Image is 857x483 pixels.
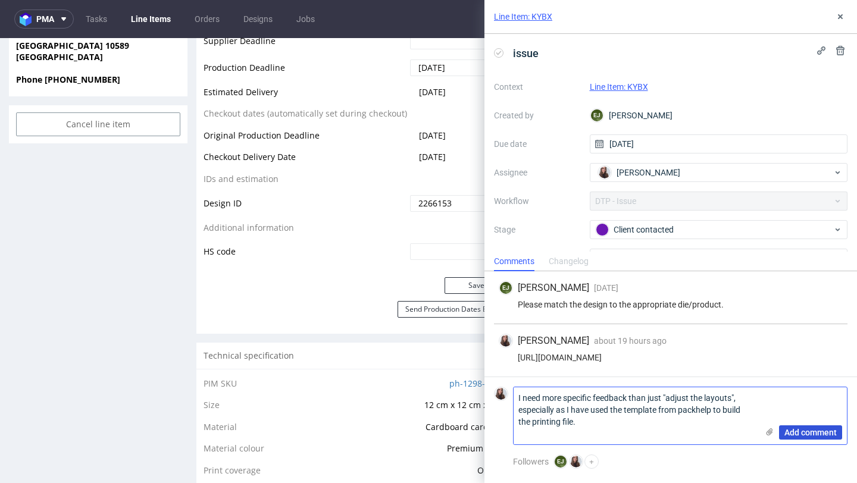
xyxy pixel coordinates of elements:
td: Checkout dates (automatically set during checkout) [204,68,407,90]
strong: [GEOGRAPHIC_DATA] [16,13,103,24]
textarea: I need more specific feedback than just "adjust the layouts", especially as I have used the templ... [514,387,758,444]
input: Type to create new task [538,203,839,222]
span: [DATE] [419,48,446,59]
span: Material [204,383,237,394]
button: + [584,454,599,469]
img: Sandra Beśka [495,388,507,400]
span: Material colour [204,404,264,416]
span: [PERSON_NAME] [518,334,589,347]
a: Jobs [289,10,322,29]
button: pma [14,10,74,29]
div: Client contacted [558,171,609,181]
textarea: Problem: Impact: What is needed?: [590,249,848,306]
span: about 19 hours ago [594,336,667,346]
div: Comments [494,252,534,271]
button: Send [809,97,841,114]
span: Add comment [784,428,837,437]
td: Production Deadline [204,20,407,47]
span: Size [204,361,220,372]
strong: Phone [PHONE_NUMBER] [16,36,120,47]
a: ph-1298-13993 [449,340,509,351]
label: Stage [494,222,580,237]
div: Please match the design to the appropriate die/product. [499,300,843,309]
span: issue [508,43,543,63]
div: [PERSON_NAME] [590,106,848,125]
img: Sandra Beśka [599,167,611,178]
a: Tasks [79,10,114,29]
label: Due date [494,137,580,151]
span: [PERSON_NAME] [617,167,680,178]
span: 12 cm x 12 cm x 5 cm [424,361,509,372]
strong: [GEOGRAPHIC_DATA] 10589 [16,2,129,13]
span: PIM SKU [204,340,237,351]
span: [DATE] [594,283,618,293]
label: Workflow [494,194,580,208]
a: Orders [187,10,227,29]
a: View all [816,150,841,160]
div: [DATE] [793,175,839,189]
span: Cardboard cardstock [426,383,509,394]
img: Sandra Beśka [825,176,837,188]
label: Assignee [494,165,580,180]
td: Estimated Delivery [204,47,407,69]
td: Original Production Deadline [204,90,407,112]
div: issue [557,168,610,196]
button: Save [445,239,509,256]
figcaption: EJ [555,456,567,468]
img: logo [20,12,36,26]
a: KYBX [603,101,618,109]
span: Tasks [536,149,558,161]
label: Description [494,251,580,303]
a: Designs [236,10,280,29]
span: [DATE] [419,113,446,124]
span: Premium White [447,404,509,416]
figcaption: EJ [591,109,603,121]
td: Additional information [204,183,407,205]
figcaption: EJ [500,282,512,294]
div: [URL][DOMAIN_NAME] [499,353,843,362]
td: HS code [204,204,407,223]
img: regular_mini_magick20250722-40-vufb1f.jpeg [536,96,550,111]
button: Send Production Dates Email [398,263,509,280]
span: Followers [513,457,549,466]
label: Created by [494,108,580,123]
div: Technical specification [196,305,516,331]
a: Line Item: KYBX [590,82,648,92]
td: Design ID [204,156,407,183]
a: Line Items [124,10,178,29]
div: Changelog [549,252,589,271]
span: Outside [477,426,509,438]
p: Comment to [557,96,625,113]
a: Line Item: KYBX [494,11,552,23]
div: Client contacted [596,223,833,236]
img: Sandra Beśka [500,335,512,347]
span: pma [36,15,54,23]
button: Add comment [779,425,842,440]
label: Context [494,80,580,94]
td: IDs and estimation [204,134,407,156]
img: Sandra Beśka [570,456,582,468]
input: Cancel line item [16,74,180,98]
span: Print coverage [204,426,261,438]
td: Checkout Delivery Date [204,112,407,134]
span: [PERSON_NAME] [518,281,589,294]
span: [DATE] [419,92,446,103]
